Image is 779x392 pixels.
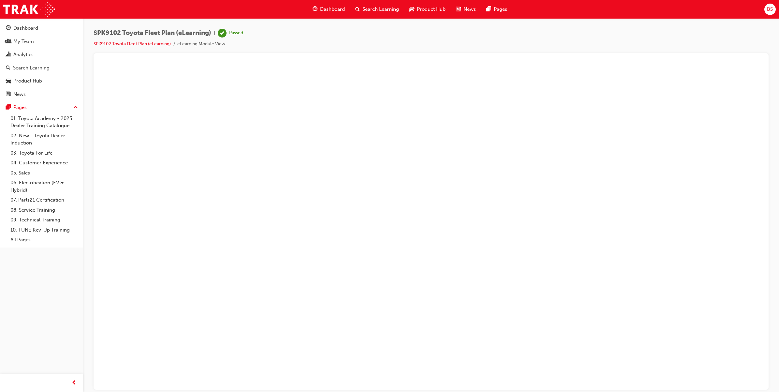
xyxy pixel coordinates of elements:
[3,88,81,100] a: News
[13,38,34,45] div: My Team
[764,4,776,15] button: BS
[177,40,225,48] li: eLearning Module View
[6,78,11,84] span: car-icon
[404,3,451,16] a: car-iconProduct Hub
[350,3,404,16] a: search-iconSearch Learning
[362,6,399,13] span: Search Learning
[6,52,11,58] span: chart-icon
[8,205,81,215] a: 08. Service Training
[8,178,81,195] a: 06. Electrification (EV & Hybrid)
[6,92,11,98] span: news-icon
[8,225,81,235] a: 10. TUNE Rev-Up Training
[6,105,11,111] span: pages-icon
[218,29,227,38] span: learningRecordVerb_PASS-icon
[229,30,243,36] div: Passed
[313,5,317,13] span: guage-icon
[486,5,491,13] span: pages-icon
[3,2,55,17] img: Trak
[481,3,512,16] a: pages-iconPages
[3,21,81,101] button: DashboardMy TeamAnalyticsSearch LearningProduct HubNews
[456,5,461,13] span: news-icon
[13,104,27,111] div: Pages
[320,6,345,13] span: Dashboard
[13,51,34,58] div: Analytics
[494,6,507,13] span: Pages
[13,24,38,32] div: Dashboard
[8,168,81,178] a: 05. Sales
[8,158,81,168] a: 04. Customer Experience
[3,75,81,87] a: Product Hub
[463,6,476,13] span: News
[72,379,77,387] span: prev-icon
[409,5,414,13] span: car-icon
[6,65,10,71] span: search-icon
[417,6,446,13] span: Product Hub
[3,36,81,48] a: My Team
[6,25,11,31] span: guage-icon
[3,22,81,34] a: Dashboard
[3,101,81,113] button: Pages
[8,195,81,205] a: 07. Parts21 Certification
[8,215,81,225] a: 09. Technical Training
[3,49,81,61] a: Analytics
[355,5,360,13] span: search-icon
[214,29,215,37] span: |
[13,64,50,72] div: Search Learning
[8,235,81,245] a: All Pages
[3,62,81,74] a: Search Learning
[307,3,350,16] a: guage-iconDashboard
[8,113,81,131] a: 01. Toyota Academy - 2025 Dealer Training Catalogue
[73,103,78,112] span: up-icon
[13,77,42,85] div: Product Hub
[94,41,171,47] a: SPK9102 Toyota Fleet Plan (eLearning)
[13,91,26,98] div: News
[8,131,81,148] a: 02. New - Toyota Dealer Induction
[6,39,11,45] span: people-icon
[94,29,211,37] span: SPK9102 Toyota Fleet Plan (eLearning)
[767,6,773,13] span: BS
[8,148,81,158] a: 03. Toyota For Life
[451,3,481,16] a: news-iconNews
